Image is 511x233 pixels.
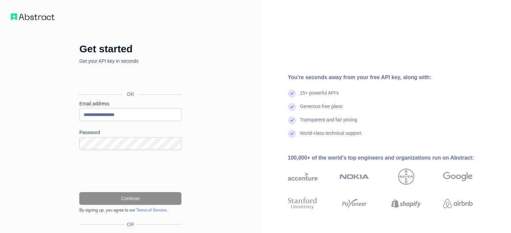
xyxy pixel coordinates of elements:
img: Workflow [11,13,54,20]
iframe: reCAPTCHA [79,158,181,184]
img: stanford university [288,196,317,211]
img: google [443,169,473,185]
img: check mark [288,90,296,98]
div: 15+ powerful API's [300,90,339,103]
label: Password [79,129,181,136]
a: Terms of Service [136,208,166,213]
div: By signing up, you agree to our . [79,208,181,213]
img: airbnb [443,196,473,211]
iframe: “使用 Google 账号登录”按钮 [76,72,183,86]
div: Generous free plans [300,103,343,116]
div: You're seconds away from your free API key, along with: [288,73,494,81]
div: World-class technical support [300,130,361,143]
img: check mark [288,116,296,124]
img: accenture [288,169,317,185]
h2: Get started [79,43,181,55]
span: OR [122,91,139,98]
div: Transparent and fair pricing [300,116,357,130]
button: Continue [79,192,181,205]
p: Get your API key in seconds [79,58,181,64]
img: shopify [391,196,421,211]
img: check mark [288,103,296,111]
img: check mark [288,130,296,138]
span: OR [124,221,137,228]
img: nokia [340,169,369,185]
img: bayer [398,169,414,185]
label: Email address [79,100,181,107]
img: payoneer [340,196,369,211]
div: 100,000+ of the world's top engineers and organizations run on Abstract: [288,154,494,162]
